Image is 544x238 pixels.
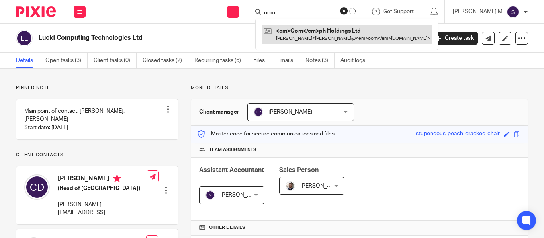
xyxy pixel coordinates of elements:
img: svg%3E [205,190,215,200]
p: [PERSON_NAME][EMAIL_ADDRESS] [58,201,147,217]
span: [PERSON_NAME] [300,183,344,189]
i: Primary [113,174,121,182]
svg: Results are loading [349,8,356,14]
span: [PERSON_NAME] [268,109,312,115]
p: Pinned note [16,85,178,91]
button: Clear [340,7,348,15]
a: Emails [277,53,299,68]
span: [PERSON_NAME] [220,192,264,198]
img: Matt%20Circle.png [286,181,295,191]
span: Sales Person [279,167,319,173]
a: Files [253,53,271,68]
a: Audit logs [340,53,371,68]
a: Create task [432,32,478,45]
span: Other details [209,224,245,231]
p: Client contacts [16,152,178,158]
img: svg%3E [24,174,50,200]
img: svg%3E [507,6,519,18]
input: Search [263,10,335,17]
a: Details [16,53,39,68]
div: stupendous-peach-cracked-chair [416,130,500,139]
p: Master code for secure communications and files [197,130,335,138]
h5: (Head of [GEOGRAPHIC_DATA]) [58,184,147,192]
a: Recurring tasks (6) [194,53,247,68]
img: svg%3E [254,107,263,117]
a: Client tasks (0) [94,53,137,68]
a: Closed tasks (2) [143,53,188,68]
h2: Lucid Computing Technologies Ltd [39,34,344,42]
img: Pixie [16,6,56,17]
a: Notes (3) [305,53,335,68]
a: Open tasks (3) [45,53,88,68]
img: svg%3E [16,30,33,46]
span: Assistant Accountant [199,167,264,173]
h3: Client manager [199,108,239,116]
span: Team assignments [209,147,256,153]
span: Get Support [383,9,414,14]
p: [PERSON_NAME] M [453,8,503,15]
h4: [PERSON_NAME] [58,174,147,184]
p: More details [191,85,528,91]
